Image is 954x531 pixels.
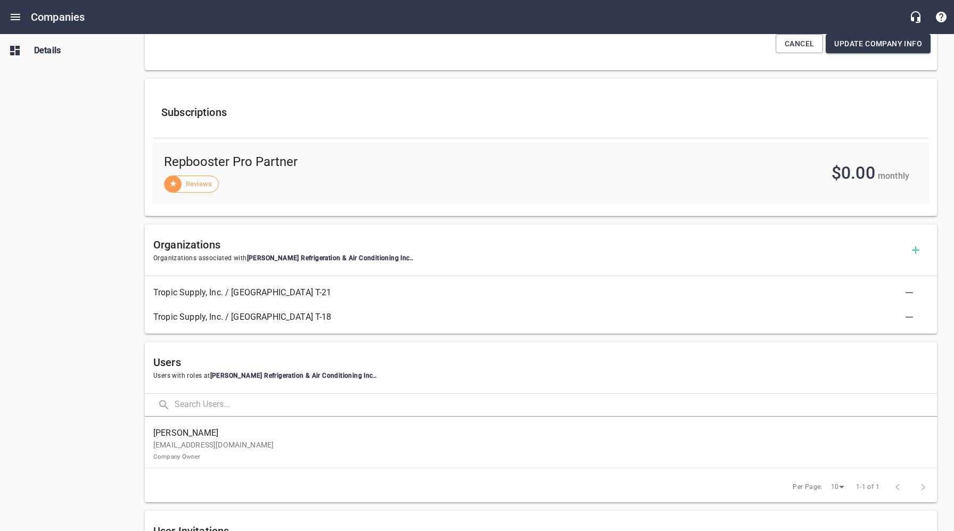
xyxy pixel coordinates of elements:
span: Per Page: [793,482,823,493]
span: [PERSON_NAME] Refrigeration & Air Conditioning Inc. . [210,372,377,379]
button: Update Company Info [826,34,931,54]
p: [EMAIL_ADDRESS][DOMAIN_NAME] [153,439,920,462]
span: Tropic Supply, Inc. / [GEOGRAPHIC_DATA] T-18 [153,311,911,323]
h6: Companies [31,9,85,26]
span: 1-1 of 1 [856,482,879,493]
span: Tropic Supply, Inc. / [GEOGRAPHIC_DATA] T-21 [153,286,911,299]
input: Search Users... [175,394,937,417]
button: Support Portal [928,4,954,30]
span: Update Company Info [834,37,922,51]
button: Cancel [776,34,823,54]
span: [PERSON_NAME] [153,427,920,439]
span: $0.00 [832,163,875,183]
div: Reviews [164,176,219,193]
span: Users with roles at [153,371,928,381]
span: [PERSON_NAME] Refrigeration & Air Conditioning Inc. . [247,254,414,262]
button: Delete Association [897,304,922,330]
span: Cancel [785,37,814,51]
a: [PERSON_NAME][EMAIL_ADDRESS][DOMAIN_NAME]Company Owner [145,421,937,468]
div: 10 [827,480,848,494]
button: Delete Association [897,280,922,305]
small: Company Owner [153,453,200,460]
h6: Organizations [153,236,903,253]
span: Repbooster Pro Partner [164,154,556,171]
button: Open drawer [3,4,28,30]
span: Reviews [179,179,218,189]
span: monthly [878,171,909,181]
span: Details [34,44,115,57]
span: Organizations associated with [153,253,903,264]
h6: Users [153,354,928,371]
button: Live Chat [903,4,928,30]
h6: Subscriptions [161,104,920,121]
button: Add Organization [903,237,928,263]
